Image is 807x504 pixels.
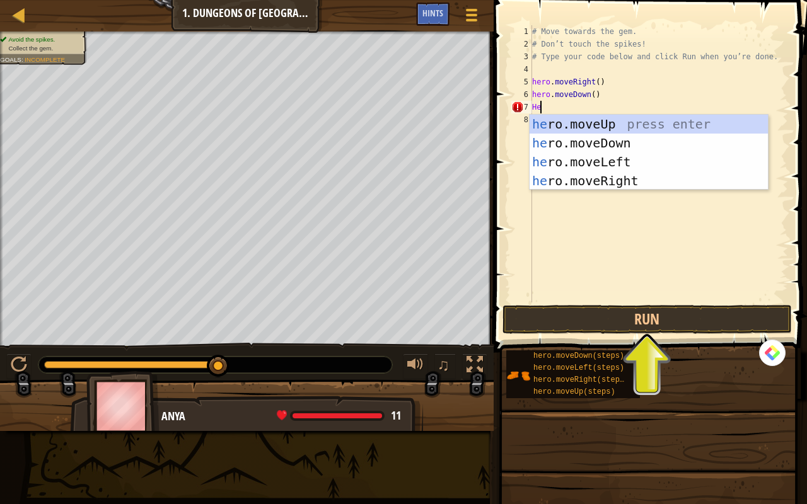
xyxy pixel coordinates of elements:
button: Adjust volume [403,353,428,379]
span: hero.moveRight(steps) [533,375,629,384]
span: ♫ [437,355,450,374]
div: 7 [511,101,532,113]
button: Run [502,305,792,334]
button: Toggle fullscreen [462,353,487,379]
button: Show game menu [456,3,487,32]
span: Avoid the spikes. [8,36,55,43]
span: hero.moveDown(steps) [533,352,624,360]
div: health: 11 / 11 [277,410,401,421]
div: Anya [161,408,410,425]
img: thang_avatar_frame.png [86,371,160,441]
img: portrait.png [506,364,530,387]
span: hero.moveLeft(steps) [533,364,624,372]
div: 6 [511,88,532,101]
span: hero.moveUp(steps) [533,387,615,396]
div: 1 [511,25,532,38]
button: Ctrl + P: Pause [6,353,32,379]
span: Incomplete [25,56,65,63]
button: ♫ [434,353,456,379]
div: 8 [511,113,532,126]
div: 4 [511,63,532,76]
span: 11 [391,408,401,423]
span: Hints [422,7,443,19]
div: 5 [511,76,532,88]
span: Collect the gem. [8,45,53,52]
div: 3 [511,50,532,63]
div: 2 [511,38,532,50]
span: : [21,56,25,63]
